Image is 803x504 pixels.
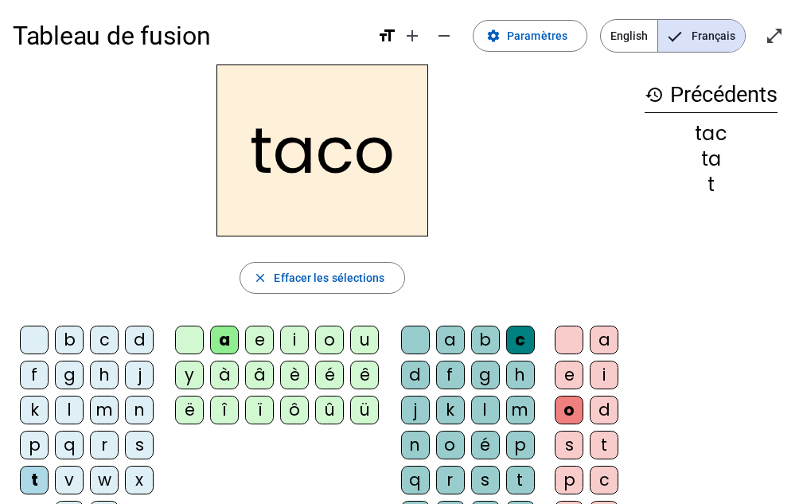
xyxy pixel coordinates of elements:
[55,466,84,494] div: v
[315,326,344,354] div: o
[350,396,379,424] div: ü
[210,361,239,389] div: à
[125,431,154,459] div: s
[473,20,587,52] button: Paramètres
[274,268,384,287] span: Effacer les sélections
[506,431,535,459] div: p
[600,19,746,53] mat-button-toggle-group: Language selection
[401,396,430,424] div: j
[765,26,784,45] mat-icon: open_in_full
[216,64,428,236] h2: taco
[253,271,267,285] mat-icon: close
[175,396,204,424] div: ë
[436,326,465,354] div: a
[280,396,309,424] div: ô
[20,361,49,389] div: f
[555,466,583,494] div: p
[435,26,454,45] mat-icon: remove
[90,431,119,459] div: r
[590,361,618,389] div: i
[55,326,84,354] div: b
[125,361,154,389] div: j
[506,466,535,494] div: t
[125,396,154,424] div: n
[175,361,204,389] div: y
[471,431,500,459] div: é
[436,396,465,424] div: k
[555,396,583,424] div: o
[315,396,344,424] div: û
[55,361,84,389] div: g
[645,175,778,194] div: t
[403,26,422,45] mat-icon: add
[506,361,535,389] div: h
[401,431,430,459] div: n
[645,77,778,113] h3: Précédents
[590,326,618,354] div: a
[645,150,778,169] div: ta
[396,20,428,52] button: Augmenter la taille de la police
[210,326,239,354] div: a
[471,396,500,424] div: l
[471,361,500,389] div: g
[90,326,119,354] div: c
[90,466,119,494] div: w
[125,326,154,354] div: d
[20,466,49,494] div: t
[758,20,790,52] button: Entrer en plein écran
[90,361,119,389] div: h
[486,29,501,43] mat-icon: settings
[245,396,274,424] div: ï
[471,466,500,494] div: s
[658,20,745,52] span: Français
[507,26,567,45] span: Paramètres
[55,431,84,459] div: q
[590,466,618,494] div: c
[436,466,465,494] div: r
[601,20,657,52] span: English
[645,124,778,143] div: tac
[401,466,430,494] div: q
[590,431,618,459] div: t
[555,431,583,459] div: s
[377,26,396,45] mat-icon: format_size
[240,262,404,294] button: Effacer les sélections
[20,396,49,424] div: k
[245,326,274,354] div: e
[436,361,465,389] div: f
[401,361,430,389] div: d
[590,396,618,424] div: d
[55,396,84,424] div: l
[506,396,535,424] div: m
[280,361,309,389] div: è
[90,396,119,424] div: m
[436,431,465,459] div: o
[350,361,379,389] div: ê
[645,85,664,104] mat-icon: history
[210,396,239,424] div: î
[20,431,49,459] div: p
[315,361,344,389] div: é
[428,20,460,52] button: Diminuer la taille de la police
[471,326,500,354] div: b
[350,326,379,354] div: u
[245,361,274,389] div: â
[125,466,154,494] div: x
[506,326,535,354] div: c
[280,326,309,354] div: i
[13,10,364,61] h1: Tableau de fusion
[555,361,583,389] div: e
